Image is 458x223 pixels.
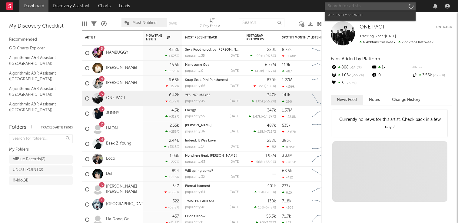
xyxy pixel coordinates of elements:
div: +227 % [165,160,179,164]
div: 2.55k [170,124,179,128]
div: popularity: 48 [185,206,205,209]
span: -159 % [266,85,275,88]
div: 7-Day Fans Added (7-Day Fans Added) [200,15,224,33]
div: 487k [267,124,276,128]
div: 383k [282,139,291,143]
div: Eternal Moment [185,185,240,188]
a: Algorithmic A&R Assistant ([GEOGRAPHIC_DATA]) [9,55,67,67]
div: Sexy Food (prod. by Neo) [185,48,240,52]
div: Edit Columns [82,15,87,33]
a: HAON [106,126,118,131]
div: Currently no news for this artist. Check back in a few days! [332,110,447,137]
div: popularity: 55 [185,115,205,118]
a: Handsome Guy [185,63,209,67]
span: -55.2 % [265,100,275,103]
div: 68.5k [282,169,292,173]
div: 1k [371,64,411,72]
div: +319 % [165,115,179,118]
a: [PERSON_NAME] [106,65,137,71]
div: A&R Pipeline [101,15,107,33]
div: Indeed, It Was Love [185,139,240,142]
svg: Chart title [309,106,337,121]
div: 1.05k [331,72,371,79]
div: [DATE] [230,130,240,133]
span: -67.8 % [264,206,275,209]
div: ( ) [250,54,276,58]
div: +255 % [165,130,179,134]
div: -- [412,64,452,72]
div: Filters [91,15,97,33]
svg: Chart title [309,167,337,182]
span: -92 [270,145,276,149]
a: AllBlue Records(2) [9,155,73,164]
div: [DATE] [230,115,240,118]
div: 56.3k [266,215,276,218]
div: +623 % [165,54,179,58]
button: Notes [363,95,386,105]
div: 522 [173,199,179,203]
span: +65.9 % [263,161,275,164]
div: popularity: 64 [185,191,205,194]
span: 6.42k fans this week [360,41,395,44]
input: Search for folders... [9,134,73,143]
div: AllBlue Records ( 2 ) [13,156,45,163]
a: [PERSON_NAME] [185,124,211,127]
a: I Don't Know [185,215,205,218]
svg: Chart title [309,61,337,76]
span: 7.63k fans last week [360,41,433,44]
div: +15.9 % [164,69,179,73]
div: -1.48k [282,54,296,58]
a: [PERSON_NAME] [PERSON_NAME] [106,184,140,195]
svg: Chart title [309,76,337,91]
div: 237k [282,184,290,188]
div: [DATE] [230,175,240,179]
div: 457 [172,215,179,218]
div: 4.3k [171,108,179,112]
div: -159k [282,85,295,88]
div: TWISTED FANTASY [185,200,240,203]
button: Untrack [436,24,452,30]
a: Algorithmic A&R Assistant ([GEOGRAPHIC_DATA]) [9,85,67,98]
div: 290 [282,100,292,104]
a: Loco [106,156,115,161]
span: Tracking Since: [DATE] [360,35,396,38]
div: I Don't Know [185,215,240,218]
span: -220 [257,85,265,88]
div: Will spring come? [185,169,240,173]
div: 1.37M [282,108,292,112]
span: -14.3 % [349,66,362,69]
div: [DATE] [230,85,240,88]
svg: Chart title [309,121,337,136]
div: Soap (feat. PinkPantheress) [185,78,240,82]
a: ONE PACT [360,24,385,30]
div: 347k [267,108,276,112]
div: [DATE] [230,160,240,164]
a: QQ Charts Explorer [9,45,67,52]
a: JUNNY [106,111,119,116]
input: Search for artists [325,2,416,10]
a: ONE PACT [106,96,126,101]
div: ( ) [251,69,276,73]
div: Handsome Guy [185,63,240,67]
a: YES, NO, MAYBE [185,94,210,97]
div: 487 [282,69,292,73]
div: popularity: 17 [185,145,204,148]
span: Fans Added by Platform [331,57,380,61]
div: 5 [331,79,371,87]
span: +718 % [265,130,275,134]
a: Sexy Food (prod. by [PERSON_NAME]) [185,48,245,52]
div: 8.72k [282,48,292,52]
svg: Chart title [309,45,337,61]
div: ( ) [251,160,276,164]
button: News Feed [331,95,363,105]
a: UNCUTPOINT(2) [9,165,73,175]
a: Will spring come? [185,169,213,173]
div: 808 [331,64,371,72]
span: -73.7 % [343,82,357,85]
div: 258k [267,139,276,143]
div: UNCUTPOINT ( 2 ) [13,166,43,174]
a: Ha Dong Qn [106,217,130,222]
span: 7-Day Fans Added [146,34,165,41]
span: +96.5 % [263,55,275,58]
div: My Folders [9,146,73,153]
